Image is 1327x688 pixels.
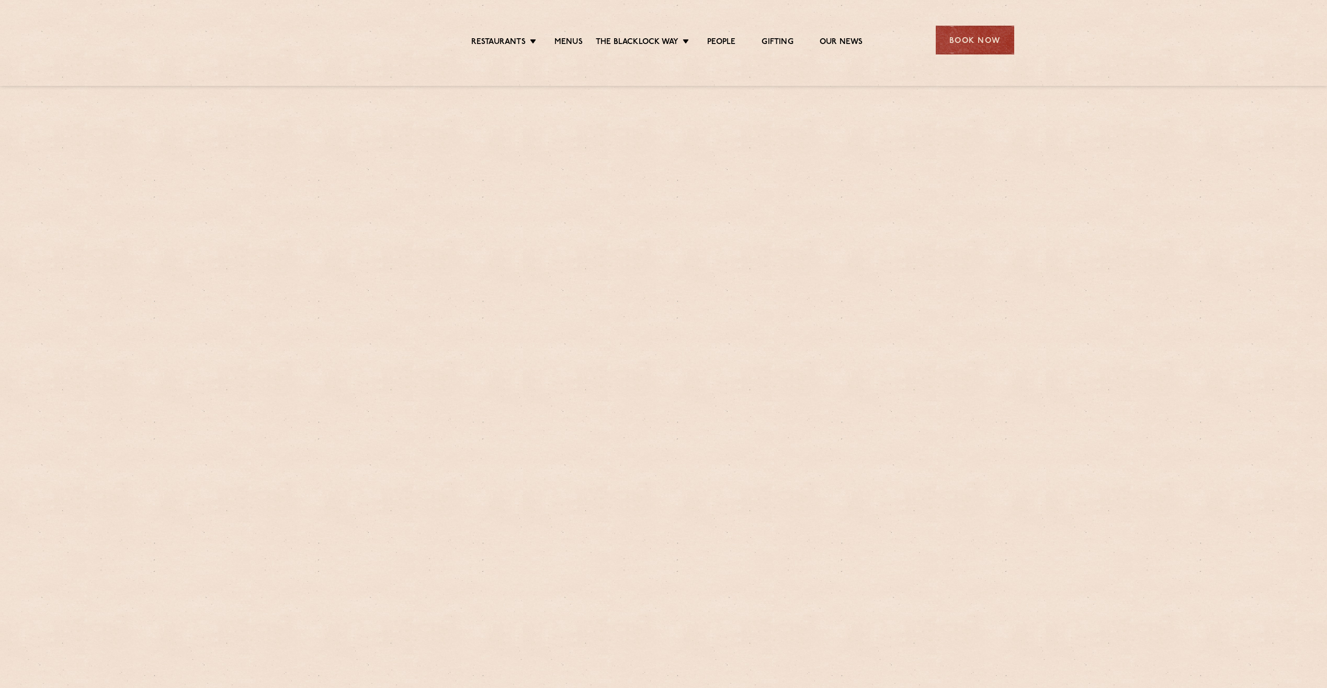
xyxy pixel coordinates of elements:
[313,10,404,70] img: svg%3E
[471,37,526,49] a: Restaurants
[554,37,583,49] a: Menus
[762,37,793,49] a: Gifting
[596,37,678,49] a: The Blacklock Way
[707,37,735,49] a: People
[936,26,1014,54] div: Book Now
[820,37,863,49] a: Our News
